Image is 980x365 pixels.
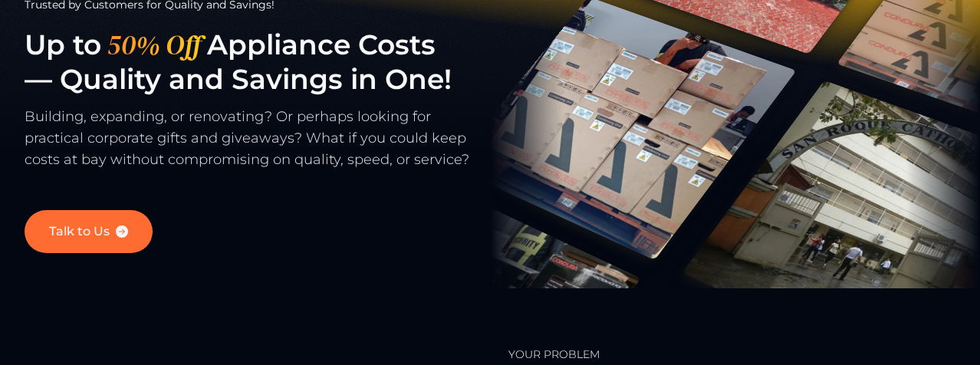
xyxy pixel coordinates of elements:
textarea: Type your message and hit 'Enter' [8,221,292,275]
div: Minimize live chat window [252,8,288,44]
h1: Up to Appliance Costs — Quality and Savings in One! [25,28,525,97]
p: Building, expanding, or renovating? Or perhaps looking for practical corporate gifts and giveaway... [25,106,525,186]
span: We're online! [89,94,212,249]
div: Chat with us now [80,86,258,106]
a: Talk to Us [25,210,153,253]
span: 50% Off [101,28,207,62]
